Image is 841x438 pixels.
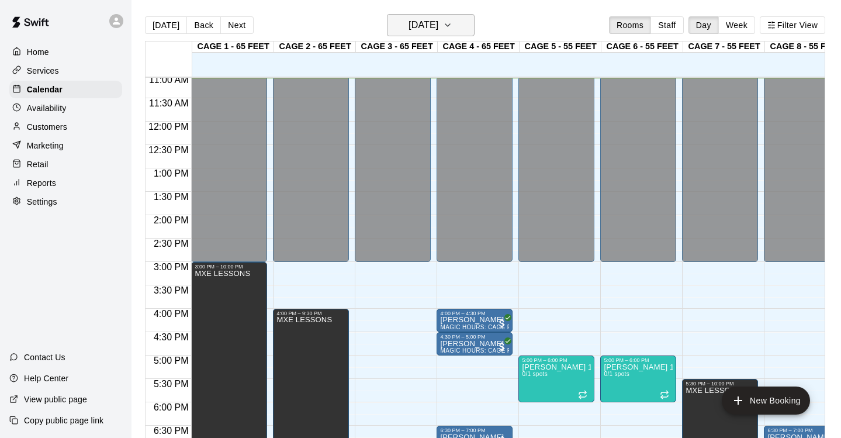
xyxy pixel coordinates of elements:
[151,402,192,412] span: 6:00 PM
[27,46,49,58] p: Home
[496,341,508,353] span: All customers have paid
[437,309,513,332] div: 4:00 PM – 4:30 PM: Angelina Battaglia
[496,318,508,329] span: All customers have paid
[604,371,629,377] span: 0/1 spots filled
[192,42,274,53] div: CAGE 1 - 65 FEET
[9,156,122,173] a: Retail
[9,81,122,98] a: Calendar
[518,356,594,402] div: 5:00 PM – 6:00 PM: Mayhem Ostrofsky 12u
[151,168,192,178] span: 1:00 PM
[195,264,264,270] div: 3:00 PM – 10:00 PM
[440,324,599,330] span: MAGIC HOURS: CAGE RENTAL + BASEBALL MACHINE
[151,262,192,272] span: 3:00 PM
[440,311,509,316] div: 4:00 PM – 4:30 PM
[9,62,122,80] a: Services
[24,394,87,405] p: View public page
[151,239,192,249] span: 2:30 PM
[760,16,825,34] button: Filter View
[650,16,684,34] button: Staff
[601,42,683,53] div: CAGE 6 - 55 FEET
[722,387,810,415] button: add
[274,42,356,53] div: CAGE 2 - 65 FEET
[27,121,67,133] p: Customers
[151,309,192,319] span: 4:00 PM
[688,16,719,34] button: Day
[578,390,587,399] span: Recurring event
[440,427,509,433] div: 6:30 PM – 7:00 PM
[146,145,191,155] span: 12:30 PM
[438,42,520,53] div: CAGE 4 - 65 FEET
[27,177,56,189] p: Reports
[151,379,192,389] span: 5:30 PM
[600,356,676,402] div: 5:00 PM – 6:00 PM: Mayhem Ostrofsky 12u
[660,390,669,399] span: Recurring event
[27,84,63,95] p: Calendar
[718,16,755,34] button: Week
[686,381,755,387] div: 5:30 PM – 10:00 PM
[27,158,49,170] p: Retail
[356,42,438,53] div: CAGE 3 - 65 FEET
[604,357,673,363] div: 5:00 PM – 6:00 PM
[276,311,345,316] div: 4:00 PM – 9:30 PM
[146,122,191,132] span: 12:00 PM
[151,356,192,365] span: 5:00 PM
[522,371,548,377] span: 0/1 spots filled
[24,373,68,384] p: Help Center
[27,65,59,77] p: Services
[151,285,192,295] span: 3:30 PM
[27,102,67,114] p: Availability
[9,99,122,117] a: Availability
[9,193,122,211] a: Settings
[151,332,192,342] span: 4:30 PM
[520,42,601,53] div: CAGE 5 - 55 FEET
[27,196,57,208] p: Settings
[437,332,513,356] div: 4:30 PM – 5:00 PM: Angelina Battaglia
[9,118,122,136] a: Customers
[9,43,122,61] a: Home
[409,17,438,33] h6: [DATE]
[440,334,509,340] div: 4:30 PM – 5:00 PM
[186,16,221,34] button: Back
[24,351,65,363] p: Contact Us
[151,426,192,436] span: 6:30 PM
[387,14,475,36] button: [DATE]
[220,16,253,34] button: Next
[146,98,192,108] span: 11:30 AM
[24,415,103,426] p: Copy public page link
[145,16,187,34] button: [DATE]
[522,357,591,363] div: 5:00 PM – 6:00 PM
[9,137,122,154] a: Marketing
[151,215,192,225] span: 2:00 PM
[609,16,651,34] button: Rooms
[767,427,836,433] div: 6:30 PM – 7:00 PM
[440,347,599,354] span: MAGIC HOURS: CAGE RENTAL + BASEBALL MACHINE
[683,42,765,53] div: CAGE 7 - 55 FEET
[27,140,64,151] p: Marketing
[9,174,122,192] a: Reports
[151,192,192,202] span: 1:30 PM
[146,75,192,85] span: 11:00 AM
